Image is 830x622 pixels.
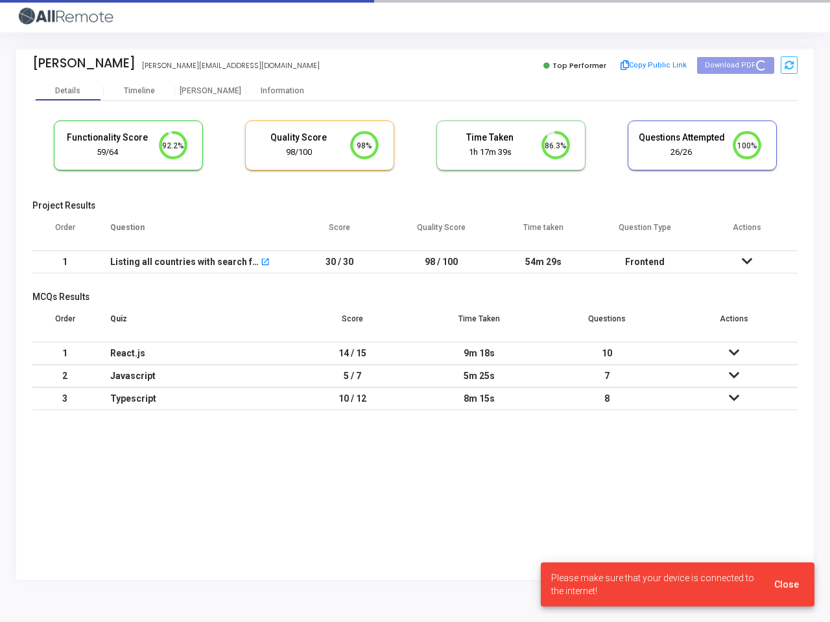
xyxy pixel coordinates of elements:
[110,365,276,387] div: Javascript
[16,3,113,29] img: logo
[32,200,798,211] h5: Project Results
[552,60,606,71] span: Top Performer
[64,146,151,159] div: 59/64
[289,342,416,365] td: 14 / 15
[289,214,390,251] th: Score
[543,387,670,410] td: 8
[429,388,530,409] div: 8m 15s
[289,365,416,387] td: 5 / 7
[616,56,691,75] button: Copy Public Link
[32,306,97,342] th: Order
[447,146,534,159] div: 1h 17m 39s
[594,251,696,273] td: Frontend
[255,146,342,159] div: 98/100
[551,571,759,597] span: Please make sure that your device is connected to the internet!
[638,146,725,159] div: 26/26
[416,306,543,342] th: Time Taken
[429,343,530,364] div: 9m 18s
[543,306,670,342] th: Questions
[670,306,798,342] th: Actions
[638,132,725,143] h5: Questions Attempted
[32,56,136,71] div: [PERSON_NAME]
[110,343,276,364] div: React.js
[110,388,276,409] div: Typescript
[124,86,155,96] div: Timeline
[492,251,594,273] td: 54m 29s
[594,214,696,251] th: Question Type
[255,132,342,143] h5: Quality Score
[175,86,246,96] div: [PERSON_NAME]
[32,342,97,365] td: 1
[429,365,530,387] div: 5m 25s
[32,365,97,387] td: 2
[447,132,534,143] h5: Time Taken
[492,214,594,251] th: Time taken
[289,251,390,273] td: 30 / 30
[32,251,97,273] td: 1
[697,57,774,74] button: Download PDF
[390,251,492,273] td: 98 / 100
[774,579,799,590] span: Close
[289,306,416,342] th: Score
[32,292,798,303] h5: MCQs Results
[55,86,80,96] div: Details
[32,214,97,251] th: Order
[64,132,151,143] h5: Functionality Score
[246,86,318,96] div: Information
[142,60,320,71] div: [PERSON_NAME][EMAIL_ADDRESS][DOMAIN_NAME]
[97,214,289,251] th: Question
[289,387,416,410] td: 10 / 12
[97,306,289,342] th: Quiz
[543,365,670,387] td: 7
[696,214,798,251] th: Actions
[32,387,97,410] td: 3
[543,342,670,365] td: 10
[390,214,492,251] th: Quality Score
[110,251,259,273] div: Listing all countries with search feature
[261,259,270,268] mat-icon: open_in_new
